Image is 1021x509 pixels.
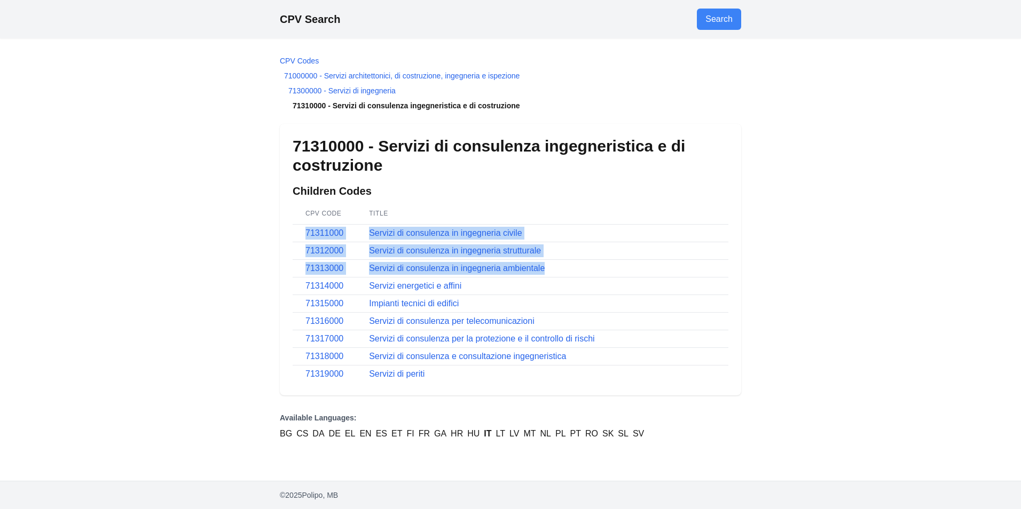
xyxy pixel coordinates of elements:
[369,246,541,255] a: Servizi di consulenza in ingegneria strutturale
[496,427,505,440] a: LT
[359,427,371,440] a: EN
[369,369,425,378] a: Servizi di periti
[376,427,387,440] a: ES
[305,316,343,325] a: 71316000
[602,427,614,440] a: SK
[585,427,598,440] a: RO
[293,203,356,225] th: CPV Code
[296,427,308,440] a: CS
[369,228,522,237] a: Servizi di consulenza in ingegneria civile
[280,55,741,111] nav: Breadcrumb
[280,490,741,500] p: © 2025 Polipo, MB
[284,71,520,80] a: 71000000 - Servizi architettonici, di costruzione, ingegneria e ispezione
[369,281,461,290] a: Servizi energetici e affini
[305,352,343,361] a: 71318000
[280,13,340,25] a: CPV Search
[305,264,343,273] a: 71313000
[312,427,324,440] a: DA
[484,427,491,440] a: IT
[434,427,446,440] a: GA
[369,264,545,273] a: Servizi di consulenza in ingegneria ambientale
[618,427,629,440] a: SL
[305,281,343,290] a: 71314000
[467,427,480,440] a: HU
[633,427,644,440] a: SV
[369,334,594,343] a: Servizi di consulenza per la protezione e il controllo di rischi
[280,412,741,440] nav: Language Versions
[540,427,551,440] a: NL
[305,299,343,308] a: 71315000
[329,427,341,440] a: DE
[369,352,566,361] a: Servizi di consulenza e consultazione ingegneristica
[555,427,566,440] a: PL
[356,203,728,225] th: Title
[305,246,343,255] a: 71312000
[369,316,535,325] a: Servizi di consulenza per telecomunicazioni
[280,427,292,440] a: BG
[509,427,519,440] a: LV
[288,86,396,95] a: 71300000 - Servizi di ingegneria
[280,412,741,423] p: Available Languages:
[305,228,343,237] a: 71311000
[280,100,741,111] li: 71310000 - Servizi di consulenza ingegneristica e di costruzione
[406,427,414,440] a: FI
[451,427,463,440] a: HR
[697,9,741,30] a: Go to search
[293,184,728,198] h2: Children Codes
[305,334,343,343] a: 71317000
[345,427,356,440] a: EL
[280,57,319,65] a: CPV Codes
[419,427,430,440] a: FR
[391,427,402,440] a: ET
[523,427,536,440] a: MT
[570,427,581,440] a: PT
[293,137,728,175] h1: 71310000 - Servizi di consulenza ingegneristica e di costruzione
[369,299,459,308] a: Impianti tecnici di edifici
[305,369,343,378] a: 71319000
